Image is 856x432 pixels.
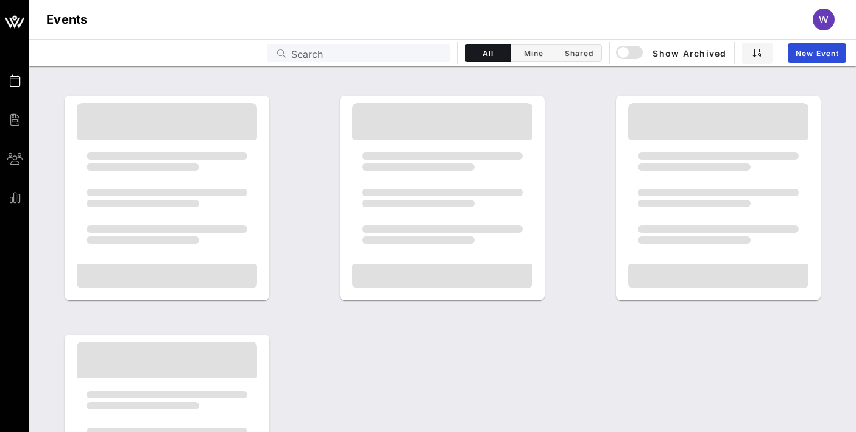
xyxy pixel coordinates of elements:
span: New Event [795,49,839,58]
button: Show Archived [617,42,727,64]
a: New Event [788,43,846,63]
span: W [819,13,829,26]
button: Mine [511,44,556,62]
button: All [465,44,511,62]
h1: Events [46,10,88,29]
span: Show Archived [618,46,726,60]
span: Mine [518,49,548,58]
span: All [473,49,503,58]
span: Shared [564,49,594,58]
button: Shared [556,44,602,62]
div: W [813,9,835,30]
